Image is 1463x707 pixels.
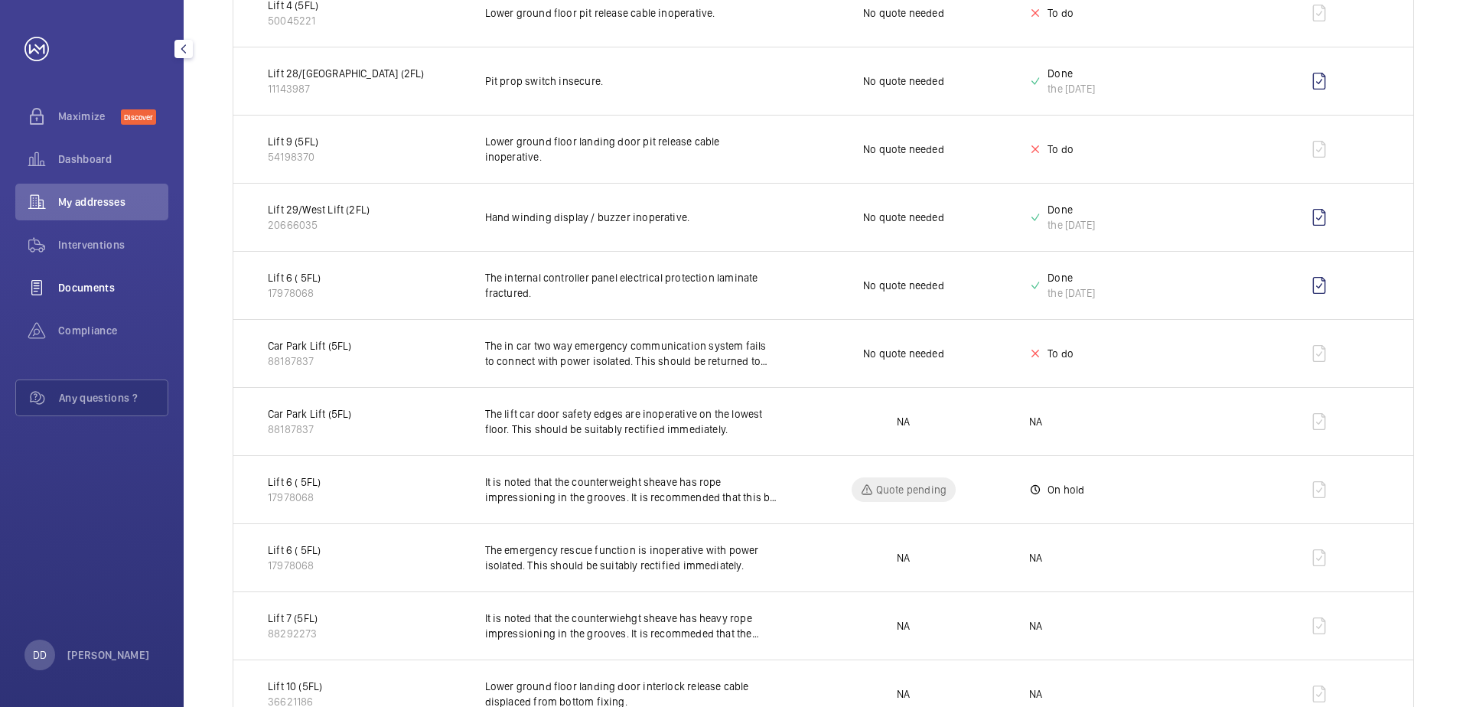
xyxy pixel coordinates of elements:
[268,474,321,490] p: Lift 6 ( 5FL)
[485,474,778,505] p: It is noted that the counterweight sheave has rope impressioning in the grooves. It is recommende...
[876,482,947,497] p: Quote pending
[268,611,318,626] p: Lift 7 (5FL)
[268,542,321,558] p: Lift 6 ( 5FL)
[1048,81,1095,96] div: the [DATE]
[268,490,321,505] p: 17978068
[268,679,322,694] p: Lift 10 (5FL)
[67,647,150,663] p: [PERSON_NAME]
[485,134,778,165] p: Lower ground floor landing door pit release cable inoperative.
[1029,618,1042,634] p: NA
[58,109,121,124] span: Maximize
[863,5,944,21] p: No quote needed
[1048,202,1095,217] p: Done
[1048,142,1074,157] p: To do
[121,109,156,125] span: Discover
[268,626,318,641] p: 88292273
[58,280,168,295] span: Documents
[1029,414,1042,429] p: NA
[485,338,778,369] p: The in car two way emergency communication system fails to connect with power isolated. This shou...
[268,406,351,422] p: Car Park Lift (5FL)
[58,151,168,167] span: Dashboard
[485,406,778,437] p: The lift car door safety edges are inoperative on the lowest floor. This should be suitably recti...
[1048,285,1095,301] div: the [DATE]
[1029,550,1042,565] p: NA
[1048,5,1074,21] p: To do
[58,194,168,210] span: My addresses
[58,237,168,252] span: Interventions
[897,618,910,634] p: NA
[485,73,778,89] p: Pit prop switch insecure.
[268,353,351,369] p: 88187837
[863,142,944,157] p: No quote needed
[1048,217,1095,233] div: the [DATE]
[268,13,318,28] p: 50045221
[268,270,321,285] p: Lift 6 ( 5FL)
[268,558,321,573] p: 17978068
[897,414,910,429] p: NA
[485,5,778,21] p: Lower ground floor pit release cable inoperative.
[863,210,944,225] p: No quote needed
[863,73,944,89] p: No quote needed
[268,81,425,96] p: 11143987
[268,422,351,437] p: 88187837
[485,210,778,225] p: Hand winding display / buzzer inoperative.
[1048,270,1095,285] p: Done
[485,611,778,641] p: It is noted that the counterwiehgt sheave has heavy rope impressioning in the grooves. It is reco...
[863,346,944,361] p: No quote needed
[863,278,944,293] p: No quote needed
[268,66,425,81] p: Lift 28/[GEOGRAPHIC_DATA] (2FL)
[268,134,318,149] p: Lift 9 (5FL)
[268,149,318,165] p: 54198370
[58,323,168,338] span: Compliance
[268,285,321,301] p: 17978068
[485,270,778,301] p: The internal controller panel electrical protection laminate fractured.
[1048,346,1074,361] p: To do
[1029,686,1042,702] p: NA
[1048,482,1084,497] p: On hold
[897,550,910,565] p: NA
[268,217,370,233] p: 20666035
[268,202,370,217] p: Lift 29/West Lift (2FL)
[897,686,910,702] p: NA
[59,390,168,406] span: Any questions ?
[33,647,47,663] p: DD
[268,338,351,353] p: Car Park Lift (5FL)
[1048,66,1095,81] p: Done
[485,542,778,573] p: The emergency rescue function is inoperative with power isolated. This should be suitably rectifi...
